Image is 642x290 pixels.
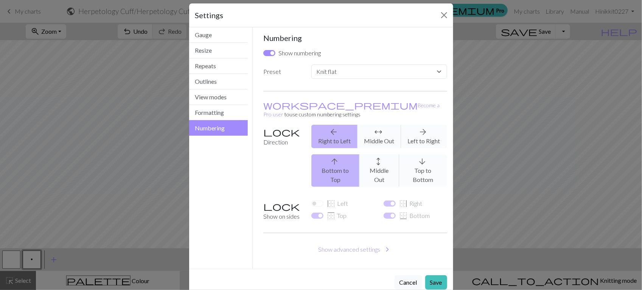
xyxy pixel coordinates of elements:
label: Right [399,199,422,208]
span: border_right [399,198,408,209]
button: Show advanced settings [263,242,447,257]
h5: Settings [195,9,224,21]
small: to use custom numbering settings [263,102,440,118]
span: border_left [326,198,336,209]
button: View modes [189,89,248,105]
button: Close [438,9,450,21]
button: Gauge [189,27,248,43]
label: Bottom [399,211,430,220]
button: Outlines [189,74,248,89]
label: Top [326,211,347,220]
button: Cancel [395,275,422,290]
label: Show on sides [259,199,307,224]
label: Left [326,199,348,208]
label: Preset [259,64,307,82]
button: Numbering [189,120,248,136]
span: border_bottom [399,210,408,221]
a: Become a Pro user [263,102,440,118]
label: Show numbering [278,49,321,58]
button: Resize [189,43,248,58]
button: Repeats [189,58,248,74]
h5: Numbering [263,33,447,42]
span: chevron_right [383,244,392,255]
span: border_top [326,210,336,221]
label: Direction [259,125,307,193]
span: workspace_premium [263,100,418,110]
button: Save [425,275,447,290]
button: Formatting [189,105,248,121]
